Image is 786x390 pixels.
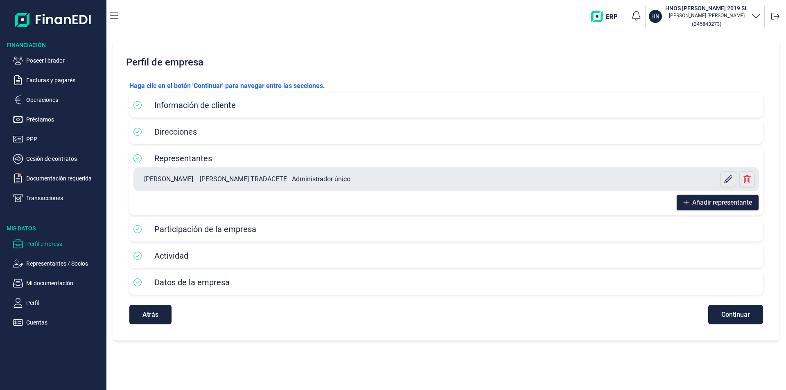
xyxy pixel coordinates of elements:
button: Perfil empresa [13,239,103,249]
span: Representantes [154,153,212,163]
span: Direcciones [154,127,197,137]
p: Operaciones [26,95,103,105]
p: [PERSON_NAME] [PERSON_NAME] [665,12,748,19]
div: [PERSON_NAME] TRADACETE [200,174,287,184]
button: Documentación requerida [13,174,103,183]
p: Cesión de contratos [26,154,103,164]
button: Perfil [13,298,103,308]
span: Participación de la empresa [154,224,256,234]
span: Datos de la empresa [154,277,230,287]
button: Añadir representante [676,194,759,211]
p: Haga clic en el botón 'Continuar' para navegar entre las secciones. [129,81,763,91]
p: Mi documentación [26,278,103,288]
p: Perfil empresa [26,239,103,249]
small: Copiar cif [692,21,721,27]
p: Cuentas [26,318,103,327]
p: Representantes / Socios [26,259,103,268]
p: Transacciones [26,193,103,203]
div: Administrador único [292,174,350,184]
div: [PERSON_NAME] [144,174,193,184]
span: Información de cliente [154,100,236,110]
button: Representantes / Socios [13,259,103,268]
h3: HNOS [PERSON_NAME] 2019 SL [665,4,748,12]
span: Continuar [721,311,750,318]
button: Mi documentación [13,278,103,288]
p: Perfil [26,298,103,308]
p: Poseer librador [26,56,103,65]
button: Atrás [129,305,172,324]
p: HN [651,12,660,20]
p: Préstamos [26,115,103,124]
button: Facturas y pagarés [13,75,103,85]
span: Actividad [154,251,188,261]
button: Cuentas [13,318,103,327]
button: HNHNOS [PERSON_NAME] 2019 SL[PERSON_NAME] [PERSON_NAME](B45843273) [649,4,761,29]
button: Transacciones [13,193,103,203]
button: Préstamos [13,115,103,124]
button: PPP [13,134,103,144]
button: Poseer librador [13,56,103,65]
img: Logo de aplicación [15,7,92,33]
button: Cesión de contratos [13,154,103,164]
button: Operaciones [13,95,103,105]
img: erp [591,11,623,22]
span: Añadir representante [692,198,752,207]
p: Documentación requerida [26,174,103,183]
span: Atrás [142,311,158,318]
h2: Perfil de empresa [123,50,770,74]
p: PPP [26,134,103,144]
p: Facturas y pagarés [26,75,103,85]
button: Continuar [708,305,763,324]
